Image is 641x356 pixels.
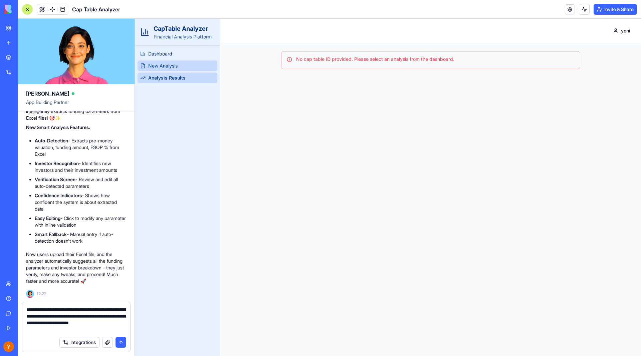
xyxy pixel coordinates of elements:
[26,101,127,121] p: Perfect! Your Cap Table Analyzer now intelligently extracts funding parameters from Excel files! 🎯✨
[13,44,43,50] span: New Analysis
[26,90,69,98] span: [PERSON_NAME]
[26,251,127,284] p: Now users upload their Excel file, and the analyzer automatically suggests all the funding parame...
[35,193,82,198] strong: Confidence Indicators
[486,9,495,15] span: yoni
[473,5,501,19] button: yoni
[3,42,82,52] a: New Analysis
[26,99,127,111] span: App Building Partner
[19,15,77,21] p: Financial Analysis Platform
[13,32,37,38] span: Dashboard
[35,160,127,173] li: - Identifies new investors and their investment amounts
[3,341,14,352] img: ACg8ocKKmw1B5YjjdIxTReIFLpjOIn1ULGa3qRQpM8Mt_L5JmWuBbQ=s96-c
[26,124,90,130] strong: New Smart Analysis Features:
[59,337,99,348] button: Integrations
[37,291,46,296] span: 12:22
[26,290,34,298] img: Ella_00000_wcx2te.png
[35,231,67,237] strong: Smart Fallback
[72,5,120,13] span: Cap Table Analyzer
[3,30,82,40] a: Dashboard
[35,160,79,166] strong: Investor Recognition
[35,137,127,157] li: - Extracts pre-money valuation, funding amount, ESOP % from Excel
[19,5,77,15] h2: CapTable Analyzer
[35,215,127,228] li: - Click to modify any parameter with inline validation
[594,4,637,15] button: Invite & Share
[13,56,51,63] span: Analysis Results
[3,54,82,65] a: Analysis Results
[35,192,127,212] li: - Shows how confident the system is about extracted data
[35,231,127,244] li: - Manual entry if auto-detection doesn't work
[35,215,60,221] strong: Easy Editing
[152,37,440,44] div: No cap table ID provided. Please select an analysis from the dashboard.
[5,5,46,14] img: logo
[35,176,75,182] strong: Verification Screen
[35,138,68,143] strong: Auto-Detection
[35,176,127,190] li: - Review and edit all auto-detected parameters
